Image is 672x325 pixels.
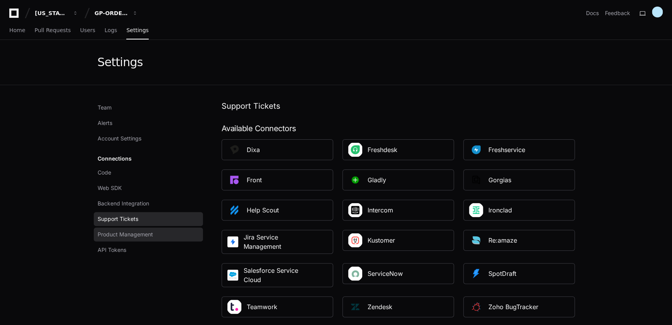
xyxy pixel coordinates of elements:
[98,104,112,111] span: Team
[347,266,363,281] img: ServiceNow_Square_Logo.png
[488,269,516,278] div: SpotDraft
[368,205,393,215] div: Intercom
[98,135,141,142] span: Account Settings
[347,202,363,218] img: Intercom_Square_Logo_V9D2LCb.png
[105,28,117,32] span: Logs
[247,302,277,311] div: Teamwork
[94,132,203,145] a: Account Settings
[247,205,279,215] div: Help Scout
[244,233,303,251] div: Jira Service Management
[468,142,484,157] img: Platformfreshservice_square.png
[94,227,203,241] a: Product Management
[98,55,143,69] div: Settings
[468,233,484,248] img: Platformre_amaze_square.png
[347,233,363,248] img: Kustomer_Square_Logo.jpeg
[368,236,395,245] div: Kustomer
[98,119,112,127] span: Alerts
[468,266,484,281] img: Platformspotdraft_square.png
[586,9,599,17] a: Docs
[98,184,122,192] span: Web SDK
[488,236,517,245] div: Re:amaze
[227,269,239,281] img: Salesforce_service_cloud.png
[488,205,512,215] div: Ironclad
[222,101,575,111] h1: Support Tickets
[98,246,126,254] span: API Tokens
[247,145,260,154] div: Dixa
[9,22,25,39] a: Home
[98,169,111,176] span: Code
[488,175,511,185] div: Gorgias
[347,142,363,157] img: Freshdesk_Square_Logo.jpeg
[9,28,25,32] span: Home
[91,6,141,20] button: GP-ORDERCONNECT
[98,200,149,207] span: Backend Integration
[126,22,148,39] a: Settings
[347,299,363,315] img: PlatformZendesk_9qMuXiF.png
[94,197,203,210] a: Backend Integration
[94,101,203,115] a: Team
[98,215,138,223] span: Support Tickets
[94,181,203,195] a: Web SDK
[368,269,403,278] div: ServiceNow
[105,22,117,39] a: Logs
[98,231,153,238] span: Product Management
[488,302,538,311] div: Zoho BugTracker
[32,6,81,20] button: [US_STATE] Pacific
[80,22,95,39] a: Users
[227,299,242,315] img: Teamwork_Square_Logo.png
[368,175,386,185] div: Gladly
[227,236,239,248] img: Jira_Service_Management.jpg
[605,9,630,17] button: Feedback
[34,22,70,39] a: Pull Requests
[34,28,70,32] span: Pull Requests
[247,175,262,185] div: Front
[368,145,397,154] div: Freshdesk
[94,212,203,226] a: Support Tickets
[35,9,68,17] div: [US_STATE] Pacific
[468,202,484,218] img: IronClad_Square.png
[126,28,148,32] span: Settings
[368,302,392,311] div: Zendesk
[227,202,242,218] img: PlatformHelpscout_square.png
[488,145,525,154] div: Freshservice
[95,9,128,17] div: GP-ORDERCONNECT
[347,172,363,188] img: PlatformGladly.png
[222,124,575,133] div: Available Connectors
[94,116,203,130] a: Alerts
[468,172,484,188] img: PlatformGorgias_square.png
[227,142,242,157] img: PlatformDixa_square.png
[227,172,242,188] img: PlatformFront_square.png
[80,28,95,32] span: Users
[94,166,203,180] a: Code
[244,266,303,284] div: Salesforce Service Cloud
[94,243,203,257] a: API Tokens
[468,299,484,315] img: ZohoBugTracker_square.png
